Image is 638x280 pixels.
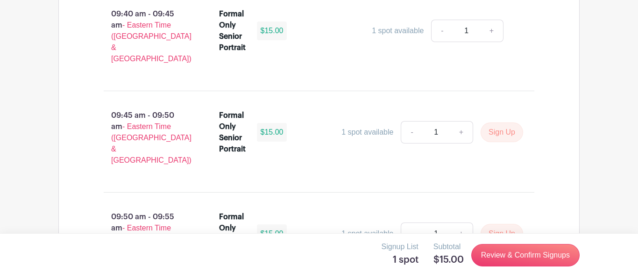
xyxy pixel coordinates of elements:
[480,20,503,42] a: +
[111,122,191,164] span: - Eastern Time ([GEOGRAPHIC_DATA] & [GEOGRAPHIC_DATA])
[382,241,418,252] p: Signup List
[219,8,246,53] div: Formal Only Senior Portrait
[401,223,422,245] a: -
[257,224,287,243] div: $15.00
[433,241,464,252] p: Subtotal
[257,123,287,142] div: $15.00
[431,20,453,42] a: -
[481,122,523,142] button: Sign Up
[341,127,393,138] div: 1 spot available
[111,21,191,63] span: - Eastern Time ([GEOGRAPHIC_DATA] & [GEOGRAPHIC_DATA])
[382,254,418,266] h5: 1 spot
[481,224,523,244] button: Sign Up
[450,121,473,144] a: +
[401,121,422,144] a: -
[341,228,393,239] div: 1 spot available
[111,224,191,266] span: - Eastern Time ([GEOGRAPHIC_DATA] & [GEOGRAPHIC_DATA])
[257,22,287,40] div: $15.00
[89,106,204,170] p: 09:45 am - 09:50 am
[450,223,473,245] a: +
[433,254,464,266] h5: $15.00
[219,110,246,155] div: Formal Only Senior Portrait
[89,5,204,68] p: 09:40 am - 09:45 am
[219,211,246,256] div: Formal Only Senior Portrait
[372,25,424,36] div: 1 spot available
[89,208,204,271] p: 09:50 am - 09:55 am
[471,244,580,266] a: Review & Confirm Signups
